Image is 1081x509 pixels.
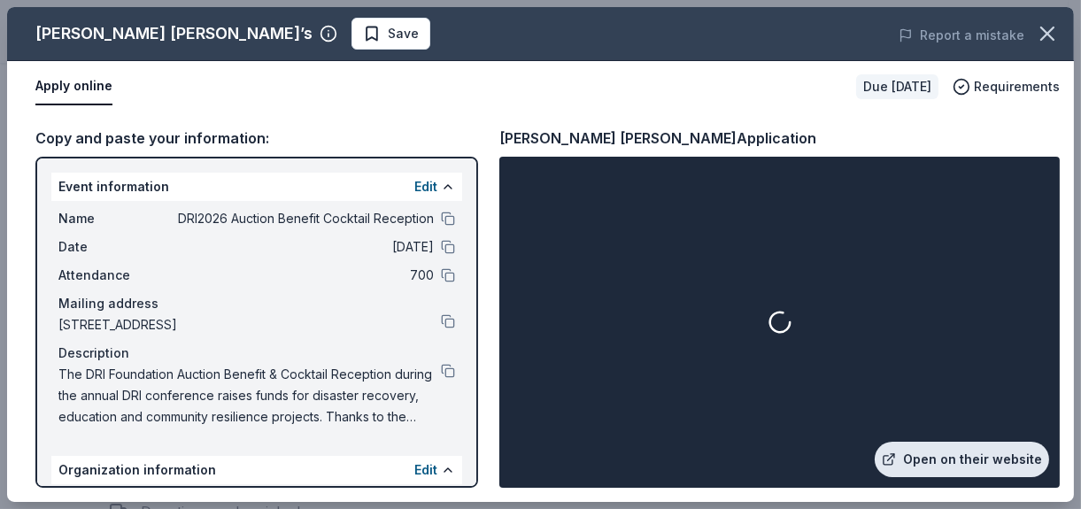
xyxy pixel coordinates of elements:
[51,173,462,201] div: Event information
[388,23,419,44] span: Save
[58,208,177,229] span: Name
[899,25,1024,46] button: Report a mistake
[58,293,455,314] div: Mailing address
[856,74,938,99] div: Due [DATE]
[58,343,455,364] div: Description
[414,459,437,481] button: Edit
[875,442,1049,477] a: Open on their website
[35,127,478,150] div: Copy and paste your information:
[953,76,1060,97] button: Requirements
[177,236,434,258] span: [DATE]
[58,265,177,286] span: Attendance
[177,208,434,229] span: DRI2026 Auction Benefit Cocktail Reception
[51,456,462,484] div: Organization information
[58,364,441,428] span: The DRI Foundation Auction Benefit & Cocktail Reception during the annual DRI conference raises f...
[177,265,434,286] span: 700
[35,68,112,105] button: Apply online
[58,236,177,258] span: Date
[499,127,816,150] div: [PERSON_NAME] [PERSON_NAME] Application
[351,18,430,50] button: Save
[974,76,1060,97] span: Requirements
[414,176,437,197] button: Edit
[58,314,441,335] span: [STREET_ADDRESS]
[35,19,313,48] div: [PERSON_NAME] [PERSON_NAME]’s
